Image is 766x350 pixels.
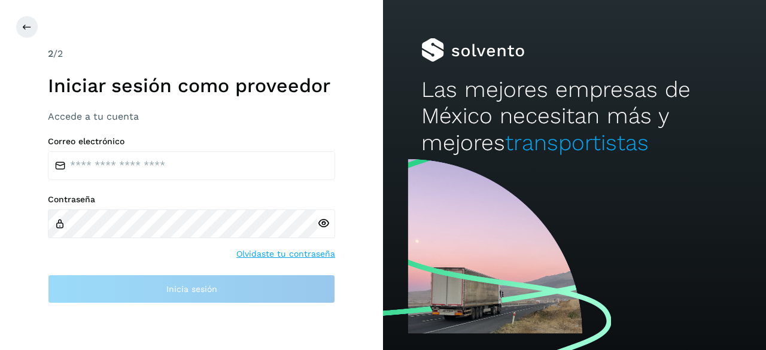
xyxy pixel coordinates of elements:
[48,48,53,59] span: 2
[48,111,335,122] h3: Accede a tu cuenta
[505,130,649,156] span: transportistas
[48,74,335,97] h1: Iniciar sesión como proveedor
[48,275,335,303] button: Inicia sesión
[48,136,335,147] label: Correo electrónico
[236,248,335,260] a: Olvidaste tu contraseña
[48,47,335,61] div: /2
[48,194,335,205] label: Contraseña
[421,77,728,156] h2: Las mejores empresas de México necesitan más y mejores
[166,285,217,293] span: Inicia sesión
